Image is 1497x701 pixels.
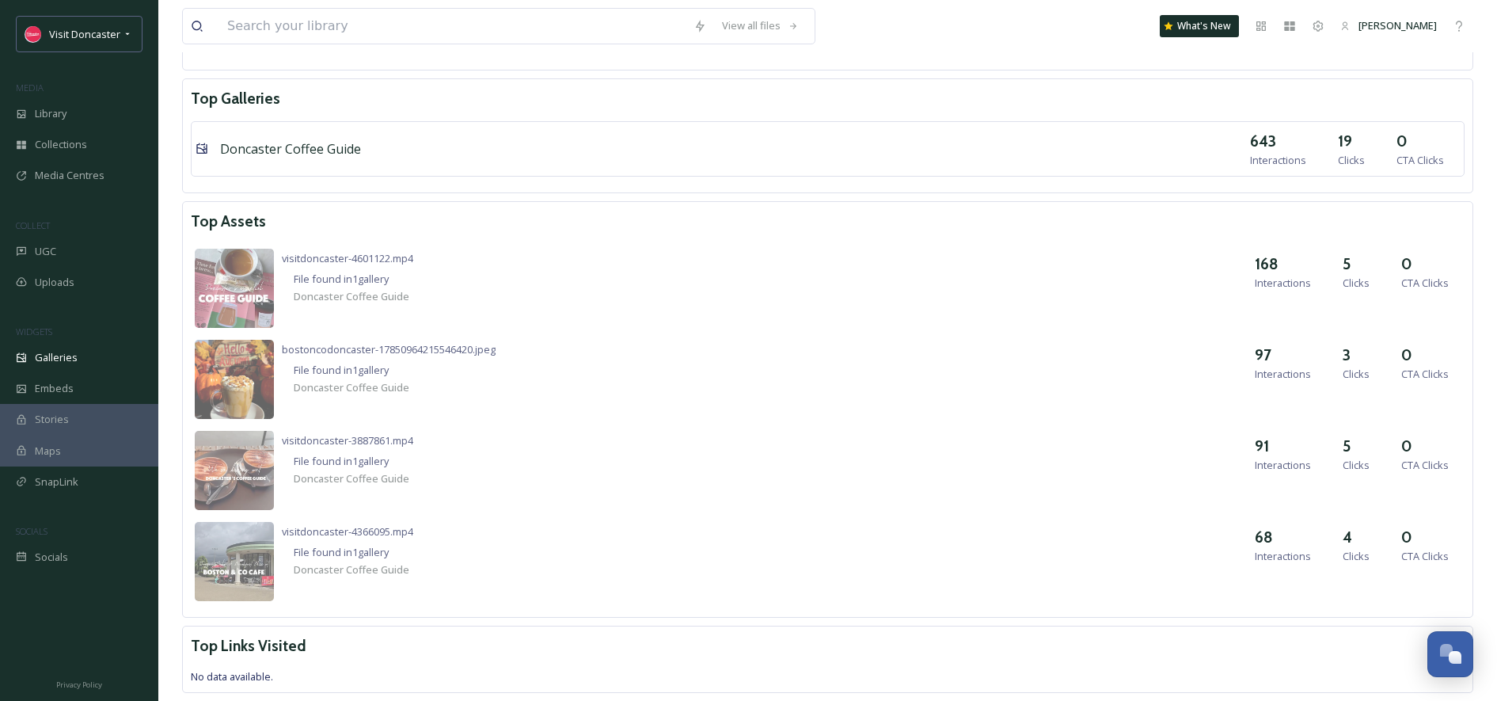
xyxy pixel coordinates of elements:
[191,634,306,657] h3: Top Links Visited
[294,380,409,394] span: Doncaster Coffee Guide
[1396,130,1408,153] h3: 0
[1255,367,1311,382] span: Interactions
[16,326,52,337] span: WIDGETS
[1401,253,1412,276] h3: 0
[294,560,409,579] a: Doncaster Coffee Guide
[1343,435,1351,458] h3: 5
[1401,276,1449,291] span: CTA Clicks
[294,289,409,303] span: Doncaster Coffee Guide
[195,522,274,601] img: bbdd254b-612b-46df-9fd7-498453fb3f4f.jpg
[1160,15,1239,37] a: What's New
[1255,344,1271,367] h3: 97
[35,137,87,152] span: Collections
[1396,153,1444,168] span: CTA Clicks
[220,140,361,158] span: Doncaster Coffee Guide
[1343,458,1370,473] span: Clicks
[49,27,120,41] span: Visit Doncaster
[35,244,56,259] span: UGC
[1401,458,1449,473] span: CTA Clicks
[294,378,409,397] a: Doncaster Coffee Guide
[219,9,686,44] input: Search your library
[1250,130,1276,153] h3: 643
[1401,367,1449,382] span: CTA Clicks
[1338,130,1352,153] h3: 19
[294,545,389,560] span: File found in 1 galler y
[1401,549,1449,564] span: CTA Clicks
[1338,153,1365,168] span: Clicks
[1343,276,1370,291] span: Clicks
[1343,253,1351,276] h3: 5
[220,139,361,158] a: Doncaster Coffee Guide
[294,363,389,378] span: File found in 1 galler y
[282,433,413,448] span: visitdoncaster-3887861.mp4
[195,431,274,510] img: ccadded5-7fc4-406d-b53c-dab48f74e6a9.jpg
[16,82,44,93] span: MEDIA
[714,10,807,41] a: View all files
[16,525,47,537] span: SOCIALS
[1343,549,1370,564] span: Clicks
[1401,435,1412,458] h3: 0
[1401,344,1412,367] h3: 0
[191,87,280,110] h3: Top Galleries
[191,669,273,684] span: No data available.
[35,412,69,427] span: Stories
[294,471,409,486] span: Doncaster Coffee Guide
[282,342,496,356] span: bostoncodoncaster-17850964215546420.jpeg
[1401,526,1412,549] h3: 0
[35,550,68,565] span: Socials
[56,680,102,690] span: Privacy Policy
[282,251,413,265] span: visitdoncaster-4601122.mp4
[1255,253,1279,276] h3: 168
[195,340,274,419] img: 1e369a93-48fc-409f-8cfa-34aaa2f955b1.jpg
[1332,10,1445,41] a: [PERSON_NAME]
[1255,276,1311,291] span: Interactions
[56,674,102,693] a: Privacy Policy
[35,106,66,121] span: Library
[1343,344,1351,367] h3: 3
[294,272,389,287] span: File found in 1 galler y
[35,444,61,459] span: Maps
[1343,367,1370,382] span: Clicks
[294,454,389,469] span: File found in 1 galler y
[1255,549,1311,564] span: Interactions
[294,562,409,577] span: Doncaster Coffee Guide
[1250,153,1306,168] span: Interactions
[35,350,78,365] span: Galleries
[1255,435,1269,458] h3: 91
[16,219,50,231] span: COLLECT
[1358,18,1437,32] span: [PERSON_NAME]
[1427,631,1473,677] button: Open Chat
[294,287,409,306] a: Doncaster Coffee Guide
[1255,458,1311,473] span: Interactions
[191,210,266,233] h3: Top Assets
[35,168,104,183] span: Media Centres
[25,26,41,42] img: visit%20logo%20fb.jpg
[1255,526,1273,549] h3: 68
[294,469,409,488] a: Doncaster Coffee Guide
[35,474,78,490] span: SnapLink
[35,275,74,290] span: Uploads
[195,249,274,328] img: 95be818a-2edd-4b82-b74e-2dfd157cf084.jpg
[1343,526,1352,549] h3: 4
[35,381,74,396] span: Embeds
[282,524,413,539] span: visitdoncaster-4366095.mp4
